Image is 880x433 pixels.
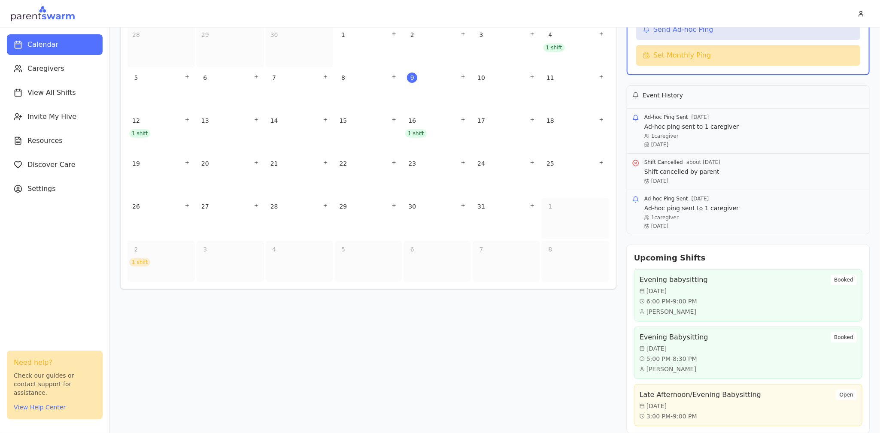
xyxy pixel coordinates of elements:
span: 18 [545,115,555,126]
span: 29 [338,201,349,212]
button: View All Shifts [7,82,103,103]
span: 19 [131,158,141,169]
p: 1 caregiver [644,214,739,221]
span: 17 [476,115,486,126]
div: Add shift [390,30,398,38]
span: 21 [269,158,279,169]
button: Caregivers [7,58,103,79]
span: 7 [476,244,486,254]
span: Ad-hoc Ping Sent [644,114,688,121]
p: [DATE] [644,223,739,230]
p: Check our guides or contact support for assistance. [14,371,96,397]
h3: Late Afternoon/Evening Babysitting [640,390,761,400]
p: 1 caregiver [644,133,739,139]
span: Caregivers [27,64,64,74]
button: Set Monthly Ping [636,45,860,66]
h3: Event History [643,91,683,100]
div: Add shift [321,201,330,210]
span: 1 [545,201,555,212]
div: Add shift [252,158,261,167]
span: 15 [338,115,349,126]
span: 2 [407,30,417,40]
span: [DATE] [646,344,667,353]
span: Calendar [27,39,58,50]
div: Booked [831,275,857,285]
span: 4 [545,30,555,40]
span: 27 [200,201,210,212]
span: 26 [131,201,141,212]
span: 5:00 PM - 8:30 PM [646,354,697,363]
p: Ad-hoc ping sent to 1 caregiver [644,204,739,212]
span: Shift Cancelled [644,159,683,166]
h3: Evening babysitting [640,275,708,285]
div: Add shift [183,158,191,167]
span: Send Ad-hoc Ping [653,24,713,35]
div: Add shift [321,73,330,81]
button: Invite My Hive [7,106,103,127]
div: Open [836,390,857,400]
span: [DATE] [646,402,667,410]
div: Add shift [321,115,330,124]
h3: Need help? [14,357,96,368]
button: Settings [7,179,103,199]
span: 8 [545,244,555,254]
span: 6 [200,73,210,83]
h2: Upcoming Shifts [634,252,862,264]
div: 1 shift [129,129,150,138]
div: Add shift [390,115,398,124]
span: 7 [269,73,279,83]
button: Discover Care [7,154,103,175]
div: Add shift [528,115,537,124]
span: Settings [27,184,56,194]
span: 6 [407,244,417,254]
span: Invite My Hive [27,112,76,122]
div: Add shift [597,115,606,124]
span: 2 [131,244,141,254]
h3: Evening Babysitting [640,332,708,342]
span: 12 [131,115,141,126]
div: Add shift [252,201,261,210]
div: Add shift [390,158,398,167]
p: Shift cancelled by parent [644,167,720,176]
span: [DATE] [692,195,709,202]
div: Add shift [528,73,537,81]
span: 14 [269,115,279,126]
span: 22 [338,158,349,169]
div: Add shift [183,201,191,210]
p: [DATE] [644,178,720,185]
p: Ad-hoc ping sent to 1 caregiver [644,122,739,131]
span: 31 [476,201,486,212]
span: Ad-hoc Ping Sent [644,195,688,202]
span: Discover Care [27,160,76,170]
span: 20 [200,158,210,169]
span: 28 [131,30,141,40]
span: [DATE] [646,287,667,295]
span: 23 [407,158,417,169]
div: Add shift [459,30,467,38]
div: Add shift [459,201,467,210]
span: 4 [269,244,279,254]
button: Resources [7,130,103,151]
div: Add shift [459,73,467,81]
div: Add shift [252,73,261,81]
span: 24 [476,158,486,169]
div: Add shift [597,158,606,167]
div: 1 shift [543,43,564,52]
span: 11 [545,73,555,83]
span: 3 [200,244,210,254]
span: [DATE] [692,114,709,121]
div: Add shift [459,158,467,167]
button: View Help Center [14,403,66,412]
span: 3:00 PM - 9:00 PM [646,412,697,421]
div: Add shift [183,73,191,81]
button: Send Ad-hoc Ping [636,19,860,40]
span: 13 [200,115,210,126]
div: Add shift [528,158,537,167]
div: 1 shift [129,258,150,266]
span: [PERSON_NAME] [646,365,696,373]
span: 25 [545,158,555,169]
div: Add shift [390,201,398,210]
div: 1 shift [405,129,426,138]
span: 3 [476,30,486,40]
span: View All Shifts [27,88,76,98]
